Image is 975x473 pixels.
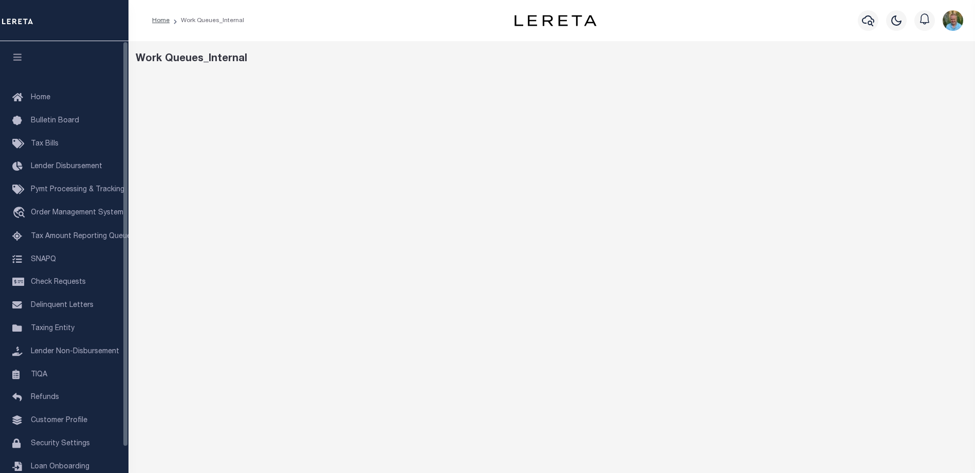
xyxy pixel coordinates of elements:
[31,371,47,378] span: TIQA
[170,16,244,25] li: Work Queues_Internal
[31,209,123,216] span: Order Management System
[136,51,968,67] div: Work Queues_Internal
[31,279,86,286] span: Check Requests
[31,186,124,193] span: Pymt Processing & Tracking
[31,463,89,470] span: Loan Onboarding
[31,94,50,101] span: Home
[31,325,75,332] span: Taxing Entity
[31,302,94,309] span: Delinquent Letters
[152,17,170,24] a: Home
[31,233,131,240] span: Tax Amount Reporting Queue
[31,163,102,170] span: Lender Disbursement
[31,440,90,447] span: Security Settings
[514,15,597,26] img: logo-dark.svg
[31,256,56,263] span: SNAPQ
[12,207,29,220] i: travel_explore
[31,117,79,124] span: Bulletin Board
[31,394,59,401] span: Refunds
[31,417,87,424] span: Customer Profile
[31,140,59,148] span: Tax Bills
[31,348,119,355] span: Lender Non-Disbursement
